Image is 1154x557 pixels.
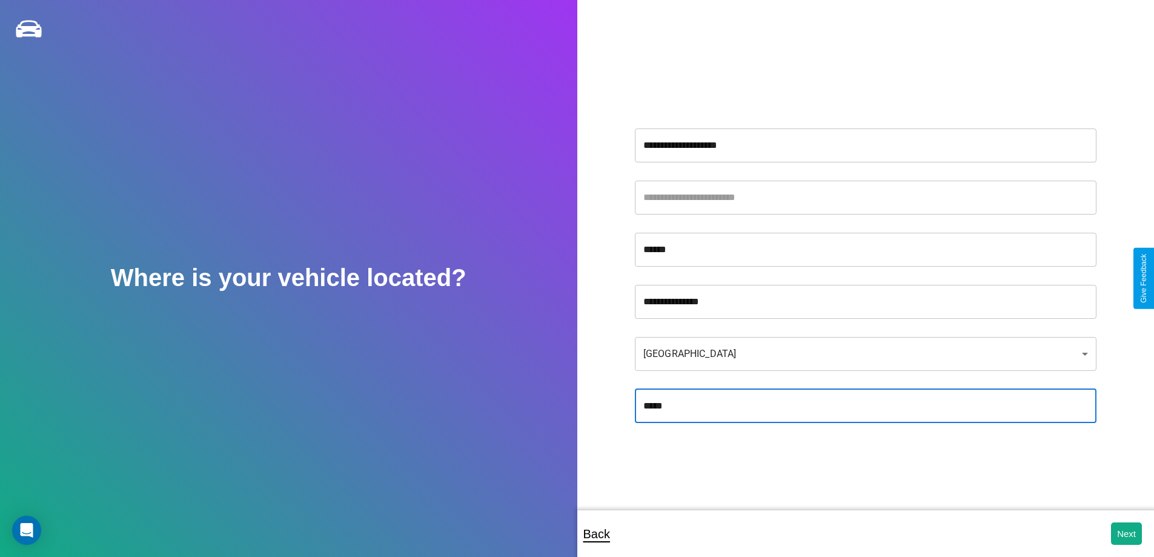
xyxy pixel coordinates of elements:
[583,523,610,545] p: Back
[1111,522,1142,545] button: Next
[635,337,1096,371] div: [GEOGRAPHIC_DATA]
[111,264,466,292] h2: Where is your vehicle located?
[12,516,41,545] div: Open Intercom Messenger
[1139,254,1148,303] div: Give Feedback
